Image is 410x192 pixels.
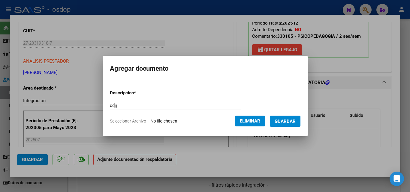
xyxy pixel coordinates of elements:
[240,118,260,124] span: Eliminar
[110,119,146,123] span: Seleccionar Archivo
[390,172,404,186] div: Open Intercom Messenger
[235,116,265,126] button: Eliminar
[275,119,296,124] span: Guardar
[270,116,300,127] button: Guardar
[110,63,300,74] h2: Agregar documento
[110,90,167,96] p: Descripcion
